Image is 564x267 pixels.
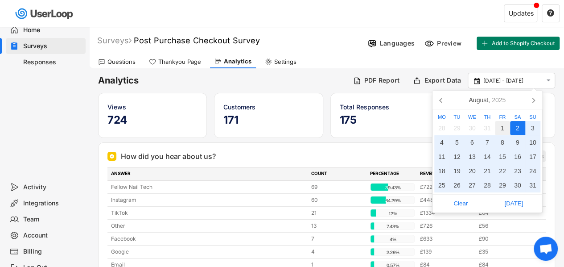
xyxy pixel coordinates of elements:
div: COUNT [311,170,365,178]
a: Open chat [534,237,558,261]
div: Activity [23,183,82,192]
div: Facebook [111,235,306,243]
div: £1334 [420,209,473,217]
text:  [547,77,551,84]
div: Th [480,115,495,120]
div: 12% [372,209,413,217]
div: 30 [465,121,480,135]
div: 8 [495,135,510,150]
div: 29 [449,121,465,135]
div: REVENUE [420,170,473,178]
div: Settings [274,58,296,66]
div: 9 [510,135,525,150]
div: Other [111,222,306,230]
div: 23 [510,164,525,178]
div: Team [23,215,82,224]
img: userloop-logo-01.svg [13,4,76,23]
div: We [465,115,480,120]
div: Surveys [97,35,132,46]
div: 7.43% [372,222,413,230]
div: Surveys [23,42,82,50]
font: Post Purchase Checkout Survey [134,36,260,45]
img: Single Select [109,154,115,159]
span: Clear [437,197,485,210]
div: Languages [380,39,415,47]
button: Add to Shopify Checkout [477,37,560,50]
h5: 724 [107,113,198,127]
div: 27 [465,178,480,192]
div: Billing [23,247,82,256]
div: Fellow Nail Tech [111,183,306,191]
span: [DATE] [490,197,538,210]
div: 34.29% [372,196,413,204]
div: 60 [311,196,365,204]
div: Questions [107,58,136,66]
h5: 175 [340,113,430,127]
div: 28 [480,178,495,192]
div: 7 [311,235,365,243]
div: Account [23,231,82,240]
div: PDF Report [364,76,400,84]
button:  [544,77,552,84]
div: Analytics [224,58,251,65]
div: 11 [434,150,449,164]
div: 30 [510,178,525,192]
div: 10 [525,135,540,150]
div: 4 [311,248,365,256]
div: 22 [495,164,510,178]
div: 19 [449,164,465,178]
div: £7228 [420,183,473,191]
div: 13 [465,150,480,164]
div: 18 [434,164,449,178]
div: PERCENTAGE [370,170,415,178]
div: £633 [420,235,473,243]
div: How did you hear about us? [121,151,216,162]
div: £56 [479,222,532,230]
h5: 171 [223,113,313,127]
text:  [474,76,480,84]
div: 39.43% [372,184,413,192]
h6: Analytics [98,75,346,87]
div: Instagram [111,196,306,204]
button:  [547,9,555,17]
div: Views [107,102,198,112]
div: 1 [495,121,510,135]
div: 4 [434,135,449,150]
input: Select Date Range [483,76,542,85]
div: 7 [480,135,495,150]
div: Mo [434,115,449,120]
div: Thankyou Page [158,58,201,66]
span: Add to Shopify Checkout [492,41,555,46]
div: £64 [479,209,532,217]
button:  [473,77,481,85]
div: 4% [372,235,413,243]
div: 12 [449,150,465,164]
div: Fr [495,115,510,120]
div: Updates [509,10,534,17]
div: Su [525,115,540,120]
div: 2.29% [372,248,413,256]
div: 29 [495,178,510,192]
div: Total Responses [340,102,430,112]
div: 31 [525,178,540,192]
div: TikTok [111,209,306,217]
div: Sa [510,115,525,120]
div: £90 [479,235,532,243]
div: 6 [465,135,480,150]
div: 25 [434,178,449,192]
div: 31 [480,121,495,135]
div: Export Data [424,76,461,84]
div: Google [111,248,306,256]
button: Clear [434,196,487,211]
div: Integrations [23,199,82,208]
div: 15 [495,150,510,164]
div: 5 [449,135,465,150]
div: 17 [525,150,540,164]
div: 20 [465,164,480,178]
div: 13 [311,222,365,230]
div: 24 [525,164,540,178]
div: £139 [420,248,473,256]
i: 2025 [492,97,506,103]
